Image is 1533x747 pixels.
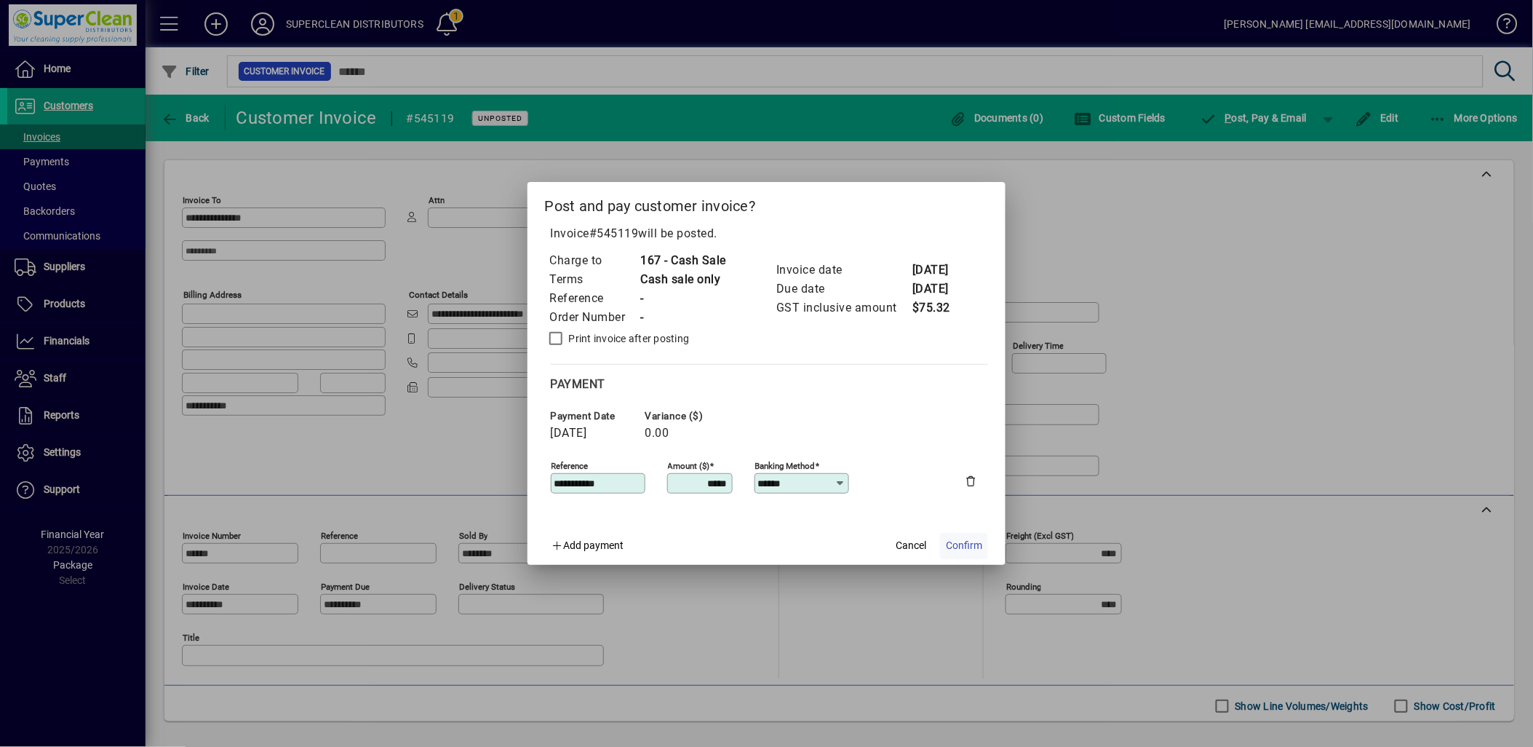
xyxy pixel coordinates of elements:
[563,539,624,551] span: Add payment
[527,182,1006,224] h2: Post and pay customer invoice?
[896,538,926,553] span: Cancel
[551,377,606,391] span: Payment
[668,460,710,470] mat-label: Amount ($)
[640,251,727,270] td: 167 - Cash Sale
[589,226,639,240] span: #545119
[545,533,630,559] button: Add payment
[645,427,669,440] span: 0.00
[545,225,989,242] p: Invoice will be posted .
[551,427,587,440] span: [DATE]
[640,289,727,308] td: -
[888,533,934,559] button: Cancel
[549,251,640,270] td: Charge to
[912,280,970,299] td: [DATE]
[755,460,816,470] mat-label: Banking method
[776,261,912,280] td: Invoice date
[912,261,970,280] td: [DATE]
[946,538,982,553] span: Confirm
[549,289,640,308] td: Reference
[645,411,733,422] span: Variance ($)
[940,533,988,559] button: Confirm
[549,270,640,289] td: Terms
[640,308,727,327] td: -
[640,270,727,289] td: Cash sale only
[551,411,638,422] span: Payment date
[566,331,690,346] label: Print invoice after posting
[776,280,912,299] td: Due date
[776,299,912,317] td: GST inclusive amount
[552,460,589,470] mat-label: Reference
[912,299,970,317] td: $75.32
[549,308,640,327] td: Order Number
